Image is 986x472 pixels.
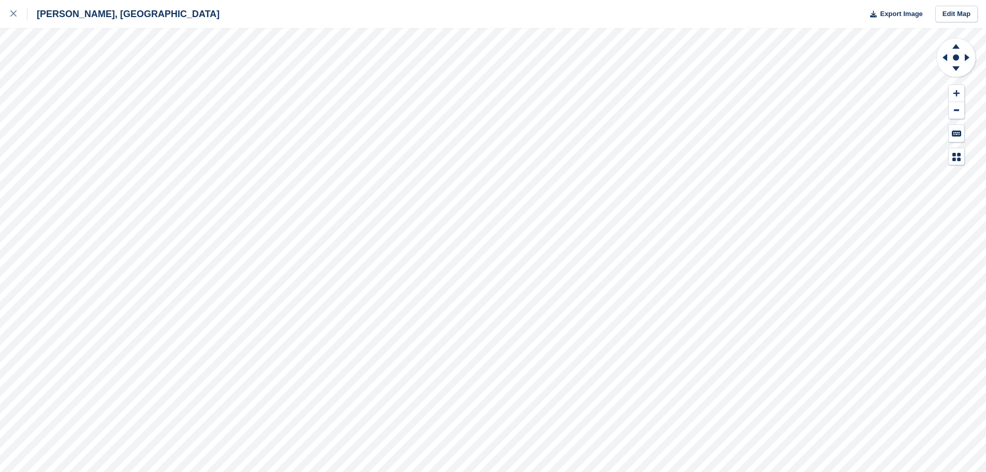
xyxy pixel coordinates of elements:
div: [PERSON_NAME], [GEOGRAPHIC_DATA] [27,8,219,20]
button: Zoom Out [949,102,964,119]
button: Zoom In [949,85,964,102]
button: Export Image [864,6,923,23]
button: Map Legend [949,148,964,165]
button: Keyboard Shortcuts [949,125,964,142]
span: Export Image [880,9,922,19]
a: Edit Map [935,6,978,23]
